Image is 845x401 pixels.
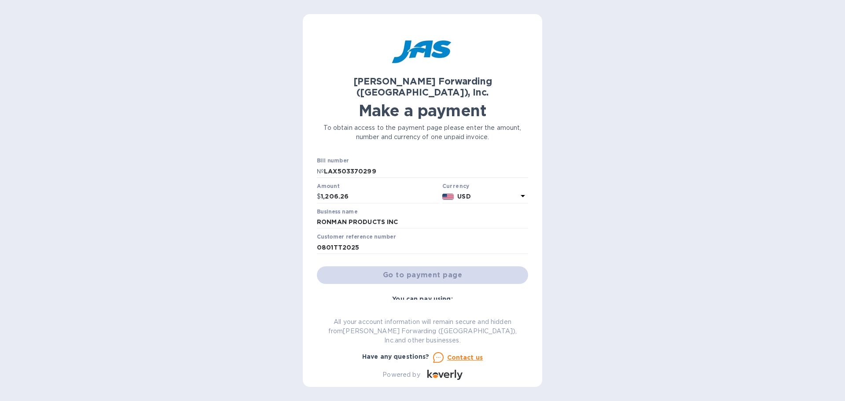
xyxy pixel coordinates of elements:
[353,76,492,98] b: [PERSON_NAME] Forwarding ([GEOGRAPHIC_DATA]), Inc.
[321,190,439,203] input: 0.00
[442,194,454,200] img: USD
[324,165,528,178] input: Enter bill number
[382,370,420,379] p: Powered by
[317,216,528,229] input: Enter business name
[317,317,528,345] p: All your account information will remain secure and hidden from [PERSON_NAME] Forwarding ([GEOGRA...
[317,167,324,176] p: №
[317,123,528,142] p: To obtain access to the payment page please enter the amount, number and currency of one unpaid i...
[317,209,357,214] label: Business name
[317,101,528,120] h1: Make a payment
[317,235,396,240] label: Customer reference number
[447,354,483,361] u: Contact us
[362,353,430,360] b: Have any questions?
[317,241,528,254] input: Enter customer reference number
[392,295,452,302] b: You can pay using:
[457,193,470,200] b: USD
[317,184,339,189] label: Amount
[442,183,470,189] b: Currency
[317,158,349,164] label: Bill number
[317,192,321,201] p: $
